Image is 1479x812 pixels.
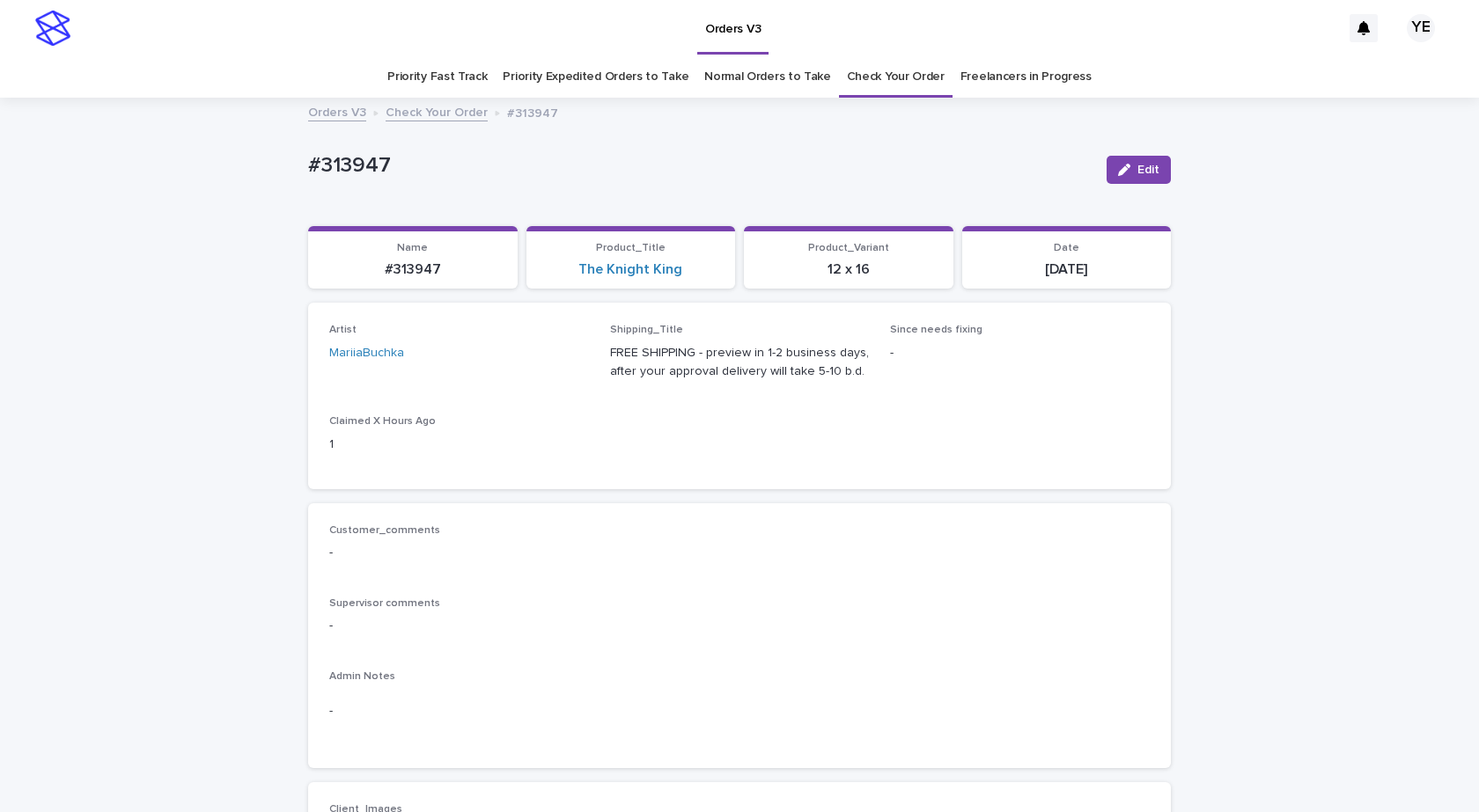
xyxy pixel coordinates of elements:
span: Since needs fixing [890,325,982,335]
p: FREE SHIPPING - preview in 1-2 business days, after your approval delivery will take 5-10 b.d. [610,344,870,381]
span: Customer_comments [329,525,440,536]
div: YE [1407,14,1435,42]
p: #313947 [308,153,1093,179]
span: Name [397,243,428,253]
button: Edit [1107,156,1171,184]
span: Edit [1137,164,1159,176]
a: Orders V3 [308,101,366,121]
span: Claimed X Hours Ago [329,416,436,427]
p: - [329,702,1150,721]
p: [DATE] [973,261,1161,278]
p: 1 [329,435,589,454]
p: 12 x 16 [754,261,943,278]
p: - [329,544,1150,562]
span: Shipping_Title [610,325,683,335]
span: Admin Notes [329,671,395,682]
a: MariiaBuchka [329,344,404,362]
p: - [329,617,1150,635]
span: Date [1054,243,1079,253]
span: Product_Variant [808,243,889,253]
a: Normal Orders to Take [704,56,831,98]
a: Check Your Order [386,101,488,121]
span: Product_Title [596,243,666,253]
a: Check Your Order [847,56,945,98]
img: stacker-logo-s-only.png [35,11,70,46]
a: Priority Fast Track [387,56,487,98]
span: Artist [329,325,357,335]
p: #313947 [507,102,558,121]
a: Priority Expedited Orders to Take [503,56,688,98]
p: #313947 [319,261,507,278]
p: - [890,344,1150,362]
span: Supervisor comments [329,598,440,609]
a: Freelancers in Progress [960,56,1092,98]
a: The Knight King [578,261,682,278]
